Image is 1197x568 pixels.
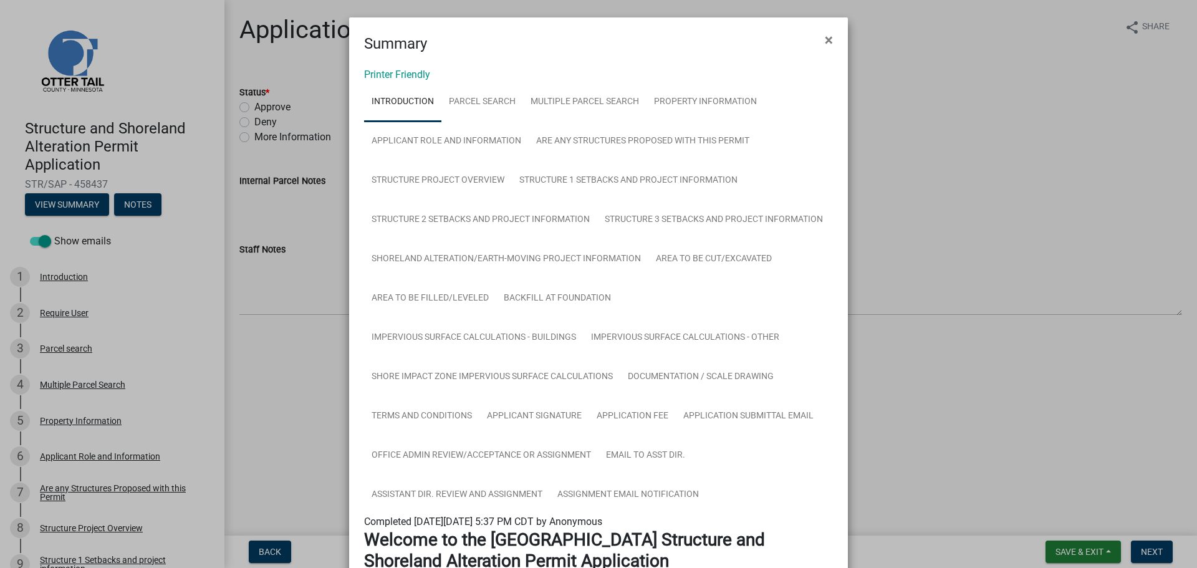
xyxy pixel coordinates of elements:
[529,122,757,161] a: Are any Structures Proposed with this Permit
[597,200,830,240] a: Structure 3 Setbacks and project information
[364,82,441,122] a: Introduction
[364,397,479,436] a: Terms and Conditions
[496,279,618,319] a: Backfill at foundation
[815,22,843,57] button: Close
[825,31,833,49] span: ×
[364,318,584,358] a: Impervious Surface Calculations - Buildings
[364,161,512,201] a: Structure Project Overview
[550,475,706,515] a: Assignment Email Notification
[364,516,602,527] span: Completed [DATE][DATE] 5:37 PM CDT by Anonymous
[364,475,550,515] a: Assistant Dir. Review and Assignment
[584,318,787,358] a: Impervious Surface Calculations - Other
[364,32,427,55] h4: Summary
[648,239,779,279] a: Area to be Cut/Excavated
[364,279,496,319] a: Area to be Filled/Leveled
[598,436,693,476] a: Email to Asst Dir.
[364,122,529,161] a: Applicant Role and Information
[589,397,676,436] a: Application Fee
[479,397,589,436] a: Applicant Signature
[647,82,764,122] a: Property Information
[364,239,648,279] a: Shoreland Alteration/Earth-Moving Project Information
[364,69,430,80] a: Printer Friendly
[676,397,821,436] a: Application Submittal Email
[441,82,523,122] a: Parcel search
[364,200,597,240] a: Structure 2 Setbacks and project information
[364,357,620,397] a: Shore Impact Zone Impervious Surface Calculations
[364,436,598,476] a: Office Admin Review/Acceptance or Assignment
[620,357,781,397] a: Documentation / Scale Drawing
[523,82,647,122] a: Multiple Parcel Search
[512,161,745,201] a: Structure 1 Setbacks and project information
